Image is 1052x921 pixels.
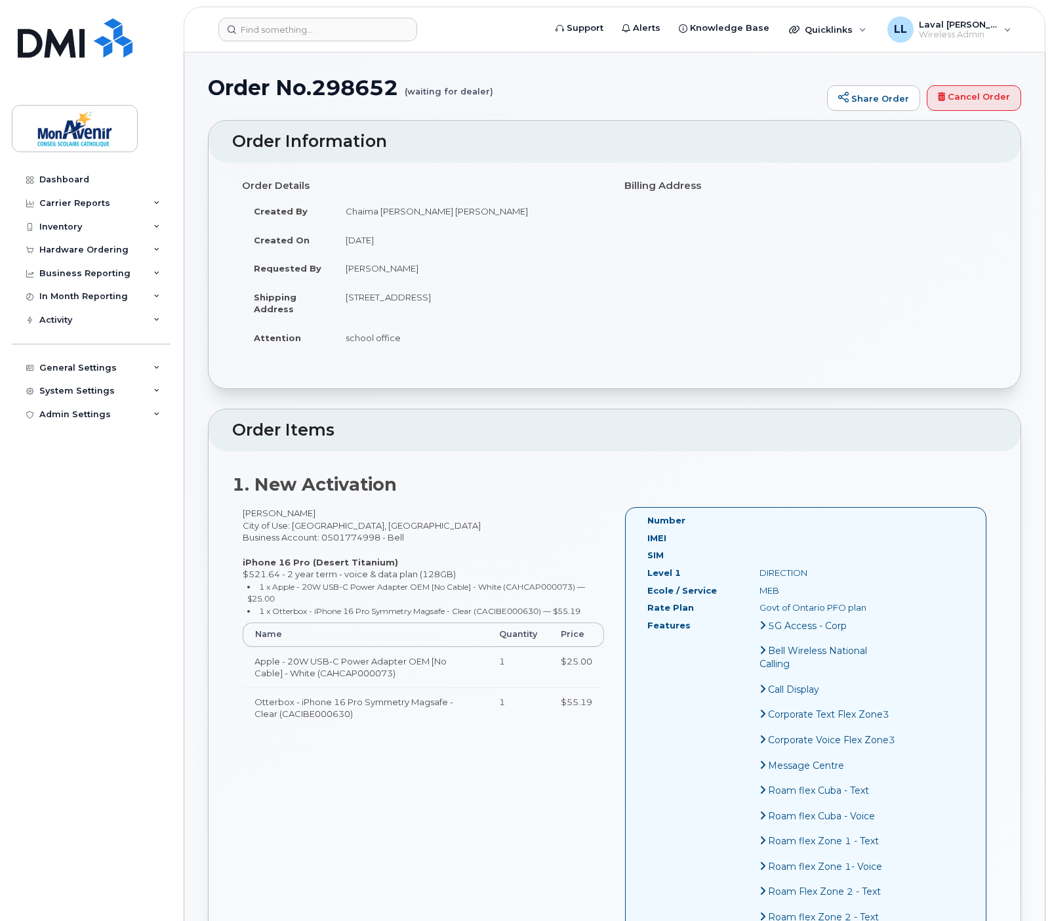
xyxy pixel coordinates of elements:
span: Corporate Text Flex Zone3 [768,708,889,720]
th: Price [549,623,604,646]
th: Name [243,623,487,646]
span: Roam flex Zone 1 - Text [768,835,879,847]
h2: Order Information [232,133,997,151]
td: school office [334,323,605,352]
span: Bell Wireless National Calling [759,645,867,670]
span: Call Display [768,684,819,695]
strong: iPhone 16 Pro (Desert Titanium) [243,557,398,567]
td: Otterbox - iPhone 16 Pro Symmetry Magsafe - Clear (CACIBE000630) [243,687,487,728]
td: Apple - 20W USB-C Power Adapter OEM [No Cable] - White (CAHCAP000073) [243,647,487,687]
strong: Attention [254,333,301,343]
div: DIRECTION [750,567,907,579]
label: Features [647,619,691,632]
strong: Shipping Address [254,292,296,315]
td: [DATE] [334,226,605,255]
strong: Created On [254,235,310,245]
div: Govt of Ontario PFO plan [750,602,907,614]
small: (waiting for dealer) [405,76,493,96]
label: Rate Plan [647,602,694,614]
div: MEB [750,584,907,597]
small: 1 x Otterbox - iPhone 16 Pro Symmetry Magsafe - Clear (CACIBE000630) — $55.19 [259,606,580,616]
strong: Created By [254,206,308,216]
label: Level 1 [647,567,681,579]
a: Cancel Order [927,85,1021,112]
td: $55.19 [549,687,604,728]
h4: Billing Address [624,180,987,192]
label: Number [647,514,685,527]
h1: Order No.298652 [208,76,820,99]
span: Message Centre [768,760,844,771]
span: Corporate Voice Flex Zone3 [768,734,895,746]
td: 1 [487,687,549,728]
label: IMEI [647,532,666,544]
span: Roam flex Cuba - Voice [768,810,875,822]
label: Ecole / Service [647,584,717,597]
span: Roam flex Zone 1- Voice [768,861,882,872]
span: Roam flex Cuba - Text [768,785,869,796]
span: 5G Access - Corp [768,620,847,632]
td: 1 [487,647,549,687]
td: [PERSON_NAME] [334,254,605,283]
label: SIM [647,549,664,562]
h2: Order Items [232,421,997,440]
td: $25.00 [549,647,604,687]
h4: Order Details [242,180,605,192]
small: 1 x Apple - 20W USB-C Power Adapter OEM [No Cable] - White (CAHCAP000073) — $25.00 [247,582,585,604]
div: [PERSON_NAME] City of Use: [GEOGRAPHIC_DATA], [GEOGRAPHIC_DATA] Business Account: 0501774998 - Be... [232,507,615,740]
a: Share Order [827,85,920,112]
strong: Requested By [254,263,321,274]
td: [STREET_ADDRESS] [334,283,605,323]
strong: 1. New Activation [232,474,397,495]
span: Roam Flex Zone 2 - Text [768,886,881,897]
td: Chaima [PERSON_NAME] [PERSON_NAME] [334,197,605,226]
th: Quantity [487,623,549,646]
